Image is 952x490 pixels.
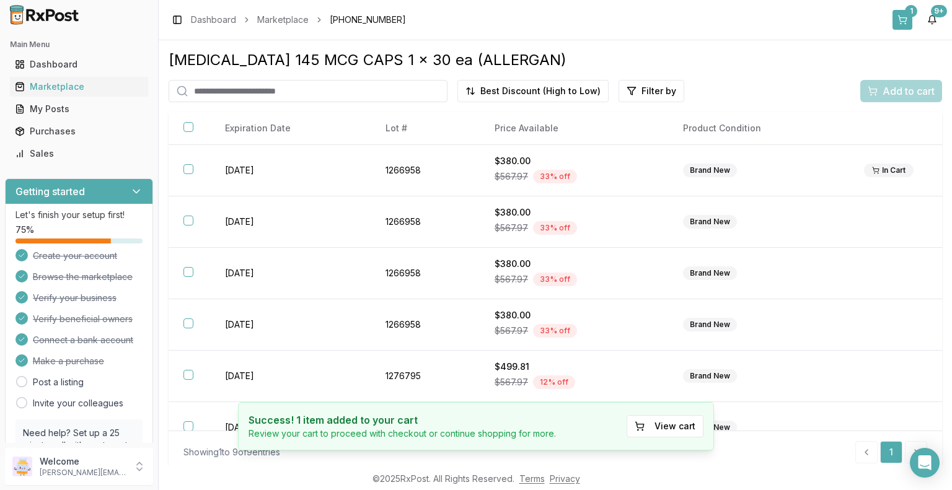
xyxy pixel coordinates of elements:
div: 12 % off [533,375,575,389]
a: Marketplace [10,76,148,98]
th: Lot # [371,112,480,145]
p: Review your cart to proceed with checkout or continue shopping for more. [249,427,556,440]
th: Product Condition [668,112,849,145]
button: Marketplace [5,77,153,97]
button: Filter by [619,80,684,102]
img: RxPost Logo [5,5,84,25]
div: Brand New [683,164,737,177]
span: Create your account [33,250,117,262]
div: 33 % off [533,221,577,235]
div: Marketplace [15,81,143,93]
div: Dashboard [15,58,143,71]
div: Brand New [683,215,737,229]
span: $567.97 [495,325,528,337]
button: Dashboard [5,55,153,74]
span: Best Discount (High to Low) [480,85,601,97]
td: 1266958 [371,248,480,299]
td: 1266958 [371,196,480,248]
div: Showing 1 to 9 of 9 entries [183,446,280,458]
div: [MEDICAL_DATA] 145 MCG CAPS 1 x 30 ea (ALLERGAN) [169,50,942,70]
span: Verify your business [33,292,117,304]
div: In Cart [864,164,914,177]
td: 1266958 [371,145,480,196]
span: 75 % [15,224,34,236]
td: [DATE] [210,299,371,351]
div: Brand New [683,266,737,280]
a: 1 [880,441,902,463]
span: Filter by [641,85,676,97]
a: Post a listing [33,376,84,388]
div: 9+ [931,5,947,17]
td: [DATE] [210,402,371,453]
a: My Posts [10,98,148,120]
a: Invite your colleagues [33,397,123,409]
span: $567.97 [495,273,528,286]
div: My Posts [15,103,143,115]
span: $567.97 [495,222,528,234]
button: Best Discount (High to Low) [457,80,609,102]
div: Purchases [15,125,143,138]
button: Purchases [5,121,153,141]
img: User avatar [12,457,32,476]
span: Browse the marketplace [33,271,133,283]
a: Sales [10,142,148,165]
nav: pagination [855,441,927,463]
div: Brand New [683,369,737,383]
td: [DATE] [210,351,371,402]
span: [PHONE_NUMBER] [330,14,406,26]
div: $380.00 [495,309,653,322]
th: Price Available [480,112,668,145]
button: Sales [5,144,153,164]
a: Dashboard [10,53,148,76]
td: [DATE] [210,145,371,196]
div: $380.00 [495,206,653,219]
h2: Main Menu [10,40,148,50]
div: Sales [15,147,143,160]
td: 1276795 [371,351,480,402]
button: My Posts [5,99,153,119]
div: Open Intercom Messenger [910,448,940,478]
span: Connect a bank account [33,334,133,346]
div: $380.00 [495,258,653,270]
div: 33 % off [533,324,577,338]
td: [DATE] [210,196,371,248]
a: Dashboard [191,14,236,26]
button: 1 [892,10,912,30]
p: Need help? Set up a 25 minute call with our team to set up. [23,427,135,464]
div: $380.00 [495,155,653,167]
button: View cart [627,415,703,437]
div: 1 [905,5,917,17]
span: Verify beneficial owners [33,313,133,325]
p: Welcome [40,455,126,468]
div: Brand New [683,318,737,331]
button: 9+ [922,10,942,30]
div: 33 % off [533,170,577,183]
nav: breadcrumb [191,14,406,26]
span: Make a purchase [33,355,104,367]
h4: Success! 1 item added to your cart [249,413,556,427]
td: [DATE] [210,248,371,299]
td: 1266958 [371,299,480,351]
span: $567.97 [495,170,528,183]
p: Let's finish your setup first! [15,209,143,221]
p: [PERSON_NAME][EMAIL_ADDRESS][DOMAIN_NAME] [40,468,126,478]
a: Marketplace [257,14,309,26]
a: Purchases [10,120,148,142]
div: $499.81 [495,361,653,373]
a: Privacy [550,473,580,484]
th: Expiration Date [210,112,371,145]
a: Terms [519,473,545,484]
div: 33 % off [533,273,577,286]
h3: Getting started [15,184,85,199]
span: $567.97 [495,376,528,388]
